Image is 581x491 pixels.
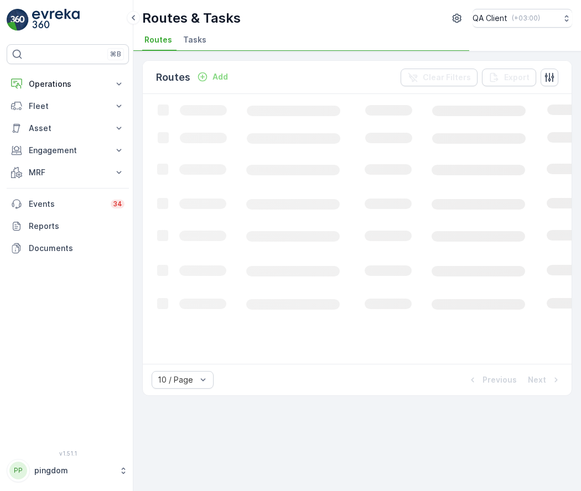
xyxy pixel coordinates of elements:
button: Operations [7,73,129,95]
span: Routes [144,34,172,45]
button: Previous [466,373,518,386]
img: logo_light-DOdMpM7g.png [32,9,80,31]
button: Fleet [7,95,129,117]
p: Fleet [29,101,107,112]
button: QA Client(+03:00) [473,9,572,28]
p: 34 [113,200,122,208]
p: Reports [29,221,124,232]
button: Export [482,69,536,86]
p: Routes [156,70,190,85]
p: ( +03:00 ) [512,14,540,23]
p: MRF [29,167,107,178]
a: Reports [7,215,129,237]
button: Engagement [7,139,129,161]
button: Next [527,373,563,386]
p: Add [212,71,228,82]
p: Events [29,199,104,210]
div: PP [9,462,27,479]
button: Add [193,70,232,83]
p: ⌘B [110,50,121,59]
p: Export [504,72,530,83]
span: v 1.51.1 [7,450,129,457]
p: Previous [483,374,517,385]
p: Clear Filters [423,72,471,83]
p: Routes & Tasks [142,9,241,27]
p: Asset [29,123,107,134]
p: Engagement [29,145,107,156]
a: Events34 [7,193,129,215]
p: pingdom [34,465,113,476]
span: Tasks [183,34,206,45]
button: Asset [7,117,129,139]
a: Documents [7,237,129,259]
img: logo [7,9,29,31]
p: QA Client [473,13,507,24]
p: Documents [29,243,124,254]
p: Next [528,374,546,385]
p: Operations [29,79,107,90]
button: Clear Filters [401,69,478,86]
button: MRF [7,161,129,184]
button: PPpingdom [7,459,129,482]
